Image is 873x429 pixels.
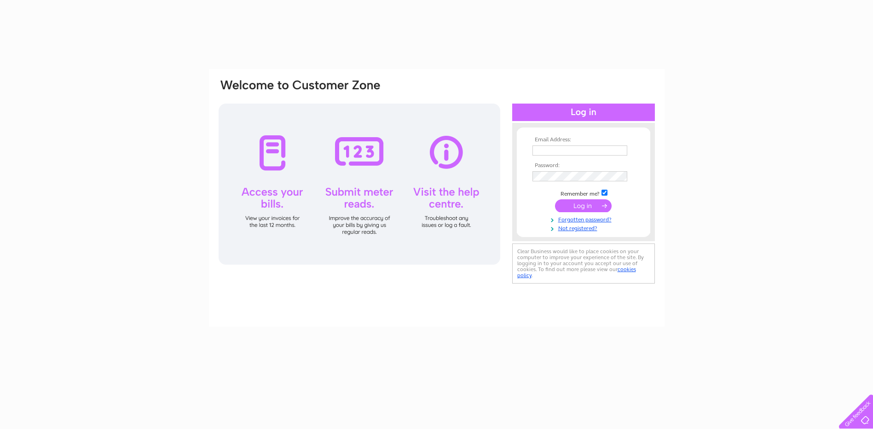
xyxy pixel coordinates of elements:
[530,188,637,197] td: Remember me?
[517,266,636,278] a: cookies policy
[555,199,612,212] input: Submit
[532,223,637,232] a: Not registered?
[512,243,655,284] div: Clear Business would like to place cookies on your computer to improve your experience of the sit...
[530,162,637,169] th: Password:
[530,137,637,143] th: Email Address:
[532,214,637,223] a: Forgotten password?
